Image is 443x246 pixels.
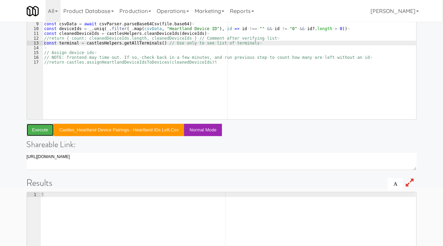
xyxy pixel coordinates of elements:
h1: Results [27,178,417,188]
div: 16 [27,55,43,60]
div: 17 [27,60,43,65]
div: 11 [27,31,43,36]
button: Normal Mode [184,124,222,136]
div: 9 [27,22,43,26]
button: Execute [27,124,54,136]
button: Castles_Heartland Device Pairings - Heartland IDs Left.csv [54,124,184,136]
div: 13 [27,41,43,46]
div: 14 [27,46,43,50]
div: 12 [27,36,43,41]
textarea: lorem://ipsumdo.sitametco.adi/elitsed?doei=T3IncIDiD85u%3LABore9etdOLoREMaGNaaL%1E6ad2mini%2VEnia... [27,153,417,170]
img: Micromart [27,5,39,17]
div: 1 [27,192,41,197]
h4: Shareable Link: [27,140,417,149]
div: 15 [27,50,43,55]
div: 10 [27,26,43,31]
